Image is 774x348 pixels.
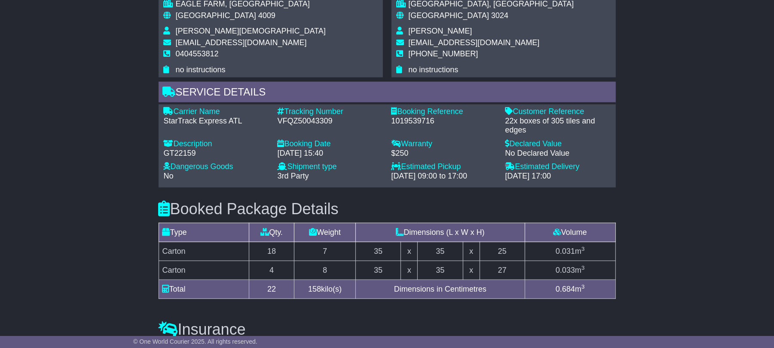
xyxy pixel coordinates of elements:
[392,139,497,149] div: Warranty
[392,107,497,117] div: Booking Reference
[356,261,401,280] td: 35
[505,139,611,149] div: Declared Value
[278,172,309,180] span: 3rd Party
[176,49,219,58] span: 0404553812
[159,242,249,261] td: Carton
[164,107,269,117] div: Carrier Name
[356,242,401,261] td: 35
[581,246,585,252] sup: 3
[278,149,383,158] div: [DATE] 15:40
[480,261,525,280] td: 27
[159,280,249,299] td: Total
[159,223,249,242] td: Type
[463,242,480,261] td: x
[159,321,616,338] h3: Insurance
[176,65,226,74] span: no instructions
[556,285,575,293] span: 0.684
[294,261,356,280] td: 8
[401,242,418,261] td: x
[176,38,307,47] span: [EMAIL_ADDRESS][DOMAIN_NAME]
[581,265,585,271] sup: 3
[278,139,383,149] div: Booking Date
[418,261,463,280] td: 35
[133,338,257,345] span: © One World Courier 2025. All rights reserved.
[249,223,294,242] td: Qty.
[159,261,249,280] td: Carton
[249,261,294,280] td: 4
[159,200,616,218] h3: Booked Package Details
[463,261,480,280] td: x
[278,107,383,117] div: Tracking Number
[392,172,497,181] div: [DATE] 09:00 to 17:00
[491,11,508,20] span: 3024
[249,280,294,299] td: 22
[409,49,478,58] span: [PHONE_NUMBER]
[164,139,269,149] div: Description
[258,11,275,20] span: 4009
[505,162,611,172] div: Estimated Delivery
[392,149,497,158] div: $250
[525,261,615,280] td: m
[294,280,356,299] td: kilo(s)
[505,172,611,181] div: [DATE] 17:00
[392,117,497,126] div: 1019539716
[505,149,611,158] div: No Declared Value
[164,117,269,126] div: StarTrack Express ATL
[356,223,525,242] td: Dimensions (L x W x H)
[392,162,497,172] div: Estimated Pickup
[480,242,525,261] td: 25
[525,280,615,299] td: m
[418,242,463,261] td: 35
[409,11,489,20] span: [GEOGRAPHIC_DATA]
[356,280,525,299] td: Dimensions in Centimetres
[409,38,540,47] span: [EMAIL_ADDRESS][DOMAIN_NAME]
[308,285,321,293] span: 158
[505,117,611,135] div: 22x boxes of 305 tiles and edges
[401,261,418,280] td: x
[294,223,356,242] td: Weight
[505,107,611,117] div: Customer Reference
[159,82,616,105] div: Service Details
[164,162,269,172] div: Dangerous Goods
[556,247,575,256] span: 0.031
[525,242,615,261] td: m
[525,223,615,242] td: Volume
[409,27,472,35] span: [PERSON_NAME]
[581,283,585,290] sup: 3
[278,162,383,172] div: Shipment type
[556,266,575,274] span: 0.033
[176,11,256,20] span: [GEOGRAPHIC_DATA]
[176,27,326,35] span: [PERSON_NAME][DEMOGRAPHIC_DATA]
[278,117,383,126] div: VFQZ50043309
[249,242,294,261] td: 18
[409,65,459,74] span: no instructions
[164,149,269,158] div: GT22159
[164,172,174,180] span: No
[294,242,356,261] td: 7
